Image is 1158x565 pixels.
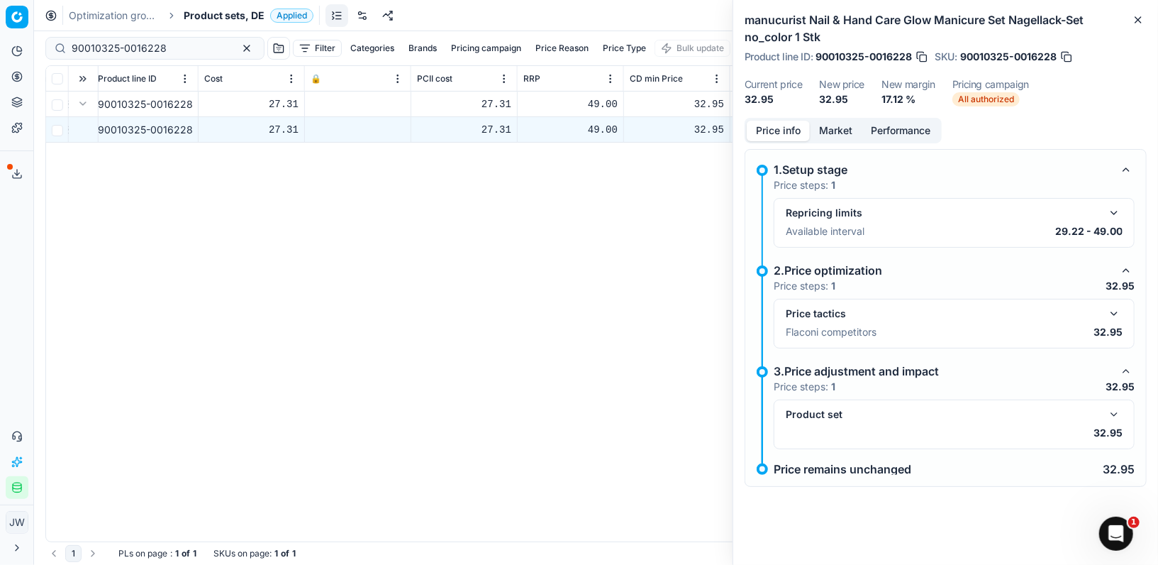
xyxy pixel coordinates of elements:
[417,123,511,137] div: 27.31
[403,40,442,57] button: Brands
[774,463,911,475] p: Price remains unchanged
[45,545,62,562] button: Go to previous page
[204,73,223,84] span: Cost
[831,280,835,292] strong: 1
[774,262,1112,279] div: 2.Price optimization
[1093,426,1123,440] p: 32.95
[815,50,912,64] span: 90010325-0016228
[786,224,864,238] p: Available interval
[881,92,935,106] dd: 17.12 %
[862,121,940,141] button: Performance
[530,40,594,57] button: Price Reason
[65,545,82,562] button: 1
[630,97,724,111] div: 32.95
[293,40,342,57] button: Filter
[935,52,957,62] span: SKU :
[747,121,810,141] button: Price info
[45,545,101,562] nav: pagination
[952,92,1020,106] span: All authorized
[523,73,540,84] span: RRP
[417,73,452,84] span: PCII cost
[98,97,192,111] div: 90010325-0016228
[213,548,272,559] span: SKUs on page :
[184,9,265,23] span: Product sets, DE
[774,363,1112,380] div: 3.Price adjustment and impact
[98,123,192,137] div: 90010325-0016228
[292,548,296,559] strong: 1
[523,97,618,111] div: 49.00
[74,70,91,87] button: Expand all
[960,50,1057,64] span: 90010325-0016228
[69,9,313,23] nav: breadcrumb
[630,123,724,137] div: 32.95
[118,548,167,559] span: PLs on page
[182,548,190,559] strong: of
[745,79,802,89] dt: Current price
[630,73,683,84] span: CD min Price
[774,279,835,293] p: Price steps:
[72,41,227,55] input: Search by SKU or title
[831,380,835,393] strong: 1
[311,73,321,84] span: 🔒
[118,548,196,559] div: :
[345,40,400,57] button: Categories
[819,92,864,106] dd: 32.95
[774,161,1112,178] div: 1.Setup stage
[204,97,299,111] div: 27.31
[274,548,278,559] strong: 1
[1093,325,1123,339] p: 32.95
[810,121,862,141] button: Market
[84,545,101,562] button: Go to next page
[69,9,160,23] a: Optimization groups
[1128,517,1140,528] span: 1
[745,92,802,106] dd: 32.95
[881,79,935,89] dt: New margin
[1099,517,1133,551] iframe: Intercom live chat
[786,206,1100,220] div: Repricing limits
[193,548,196,559] strong: 1
[417,97,511,111] div: 27.31
[786,407,1100,422] div: Product set
[98,73,157,84] span: Product line ID
[655,40,730,57] button: Bulk update
[204,123,299,137] div: 27.31
[1106,279,1135,293] p: 32.95
[1055,224,1123,238] p: 29.22 - 49.00
[819,79,864,89] dt: New price
[1103,463,1135,475] p: 32.95
[831,179,835,191] strong: 1
[745,11,1147,45] h2: manucurist Nail & Hand Care Glow Manicure Set Nagellack-Set no_color 1 Stk
[523,123,618,137] div: 49.00
[774,178,835,192] p: Price steps:
[774,380,835,394] p: Price steps:
[270,9,313,23] span: Applied
[786,307,1100,321] div: Price tactics
[445,40,527,57] button: Pricing campaign
[952,79,1029,89] dt: Pricing campaign
[184,9,313,23] span: Product sets, DEApplied
[597,40,652,57] button: Price Type
[745,52,813,62] span: Product line ID :
[786,325,876,339] p: Flaconi competitors
[1106,380,1135,394] p: 32.95
[175,548,179,559] strong: 1
[74,95,91,112] button: Expand
[6,511,28,534] button: JW
[281,548,289,559] strong: of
